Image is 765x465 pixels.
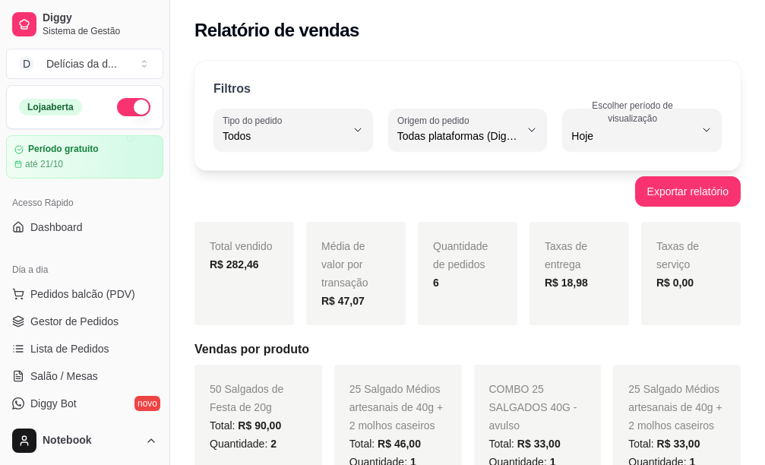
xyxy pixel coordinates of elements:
span: Quantidade de pedidos [433,240,488,270]
button: Exportar relatório [635,176,741,207]
a: Salão / Mesas [6,364,163,388]
span: Diggy Bot [30,396,77,411]
span: COMBO 25 SALGADOS 40G - avulso [489,383,577,432]
article: até 21/10 [25,158,63,170]
span: R$ 46,00 [378,438,421,450]
h5: Vendas por produto [194,340,741,359]
span: Todas plataformas (Diggy, iFood) [397,128,520,144]
span: Diggy [43,11,157,25]
span: D [19,56,34,71]
span: Total: [349,438,421,450]
span: Todos [223,128,346,144]
span: Média de valor por transação [321,240,368,289]
a: Diggy Botnovo [6,391,163,416]
span: 2 [270,438,277,450]
button: Tipo do pedidoTodos [213,109,373,151]
button: Escolher período de visualizaçãoHoje [562,109,722,151]
span: Lista de Pedidos [30,341,109,356]
label: Escolher período de visualização [571,99,699,125]
strong: R$ 282,46 [210,258,259,270]
a: Lista de Pedidos [6,337,163,361]
button: Select a team [6,49,163,79]
strong: R$ 47,07 [321,295,365,307]
span: Sistema de Gestão [43,25,157,37]
button: Alterar Status [117,98,150,116]
strong: 6 [433,277,439,289]
span: Taxas de entrega [545,240,587,270]
strong: R$ 0,00 [656,277,694,289]
span: Hoje [571,128,694,144]
span: Taxas de serviço [656,240,699,270]
span: Salão / Mesas [30,369,98,384]
button: Origem do pedidoTodas plataformas (Diggy, iFood) [388,109,548,151]
span: 25 Salgado Médios artesanais de 40g + 2 molhos caseiros [628,383,722,432]
div: Loja aberta [19,99,82,115]
a: Gestor de Pedidos [6,309,163,334]
strong: R$ 18,98 [545,277,588,289]
a: DiggySistema de Gestão [6,6,163,43]
button: Notebook [6,422,163,459]
span: Pedidos balcão (PDV) [30,286,135,302]
span: 50 Salgados de Festa de 20g [210,383,283,413]
a: Período gratuitoaté 21/10 [6,135,163,179]
span: Dashboard [30,220,83,235]
span: Total: [628,438,700,450]
a: Dashboard [6,215,163,239]
span: Gestor de Pedidos [30,314,119,329]
span: R$ 33,00 [657,438,700,450]
button: Pedidos balcão (PDV) [6,282,163,306]
div: Acesso Rápido [6,191,163,215]
span: Quantidade: [210,438,277,450]
p: Filtros [213,80,251,98]
label: Tipo do pedido [223,114,287,127]
span: Total: [489,438,561,450]
span: Notebook [43,434,139,448]
span: R$ 90,00 [238,419,281,432]
label: Origem do pedido [397,114,474,127]
span: Total: [210,419,281,432]
span: Total vendido [210,240,273,252]
h2: Relatório de vendas [194,18,359,43]
span: R$ 33,00 [517,438,561,450]
span: 25 Salgado Médios artesanais de 40g + 2 molhos caseiros [349,383,443,432]
div: Dia a dia [6,258,163,282]
div: Delícias da d ... [46,56,117,71]
article: Período gratuito [28,144,99,155]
